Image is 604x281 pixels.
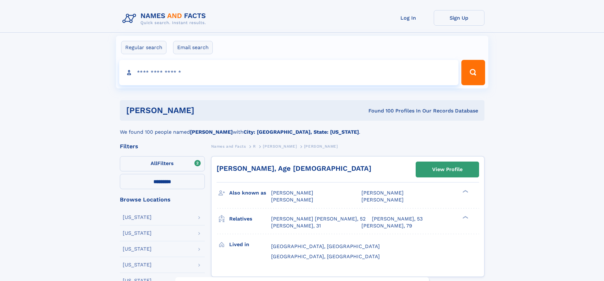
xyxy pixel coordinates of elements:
h3: Also known as [229,188,271,198]
div: Found 100 Profiles In Our Records Database [281,107,478,114]
a: [PERSON_NAME], 53 [372,215,423,222]
span: [PERSON_NAME] [361,190,404,196]
b: City: [GEOGRAPHIC_DATA], State: [US_STATE] [244,129,359,135]
div: Filters [120,144,205,149]
b: [PERSON_NAME] [190,129,233,135]
a: [PERSON_NAME], Age [DEMOGRAPHIC_DATA] [217,164,371,172]
span: R [253,144,256,149]
a: Sign Up [434,10,484,26]
div: ❯ [461,215,469,219]
h3: Relatives [229,214,271,224]
span: [GEOGRAPHIC_DATA], [GEOGRAPHIC_DATA] [271,243,380,249]
a: View Profile [416,162,479,177]
div: View Profile [432,162,463,177]
label: Regular search [121,41,166,54]
span: All [151,160,157,166]
a: [PERSON_NAME] [PERSON_NAME], 52 [271,215,366,222]
a: Names and Facts [211,142,246,150]
input: search input [119,60,459,85]
div: [US_STATE] [123,262,152,267]
div: We found 100 people named with . [120,121,484,136]
img: Logo Names and Facts [120,10,211,27]
div: Browse Locations [120,197,205,202]
a: R [253,142,256,150]
h3: Lived in [229,239,271,250]
a: [PERSON_NAME], 79 [361,222,412,229]
a: [PERSON_NAME], 31 [271,222,321,229]
span: [GEOGRAPHIC_DATA], [GEOGRAPHIC_DATA] [271,253,380,259]
span: [PERSON_NAME] [361,197,404,203]
div: ❯ [461,189,469,194]
div: [US_STATE] [123,246,152,252]
label: Email search [173,41,213,54]
div: [US_STATE] [123,231,152,236]
div: [US_STATE] [123,215,152,220]
span: [PERSON_NAME] [263,144,297,149]
span: [PERSON_NAME] [304,144,338,149]
span: [PERSON_NAME] [271,197,313,203]
a: Log In [383,10,434,26]
a: [PERSON_NAME] [263,142,297,150]
label: Filters [120,156,205,171]
button: Search Button [461,60,485,85]
h1: [PERSON_NAME] [126,106,282,114]
span: [PERSON_NAME] [271,190,313,196]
